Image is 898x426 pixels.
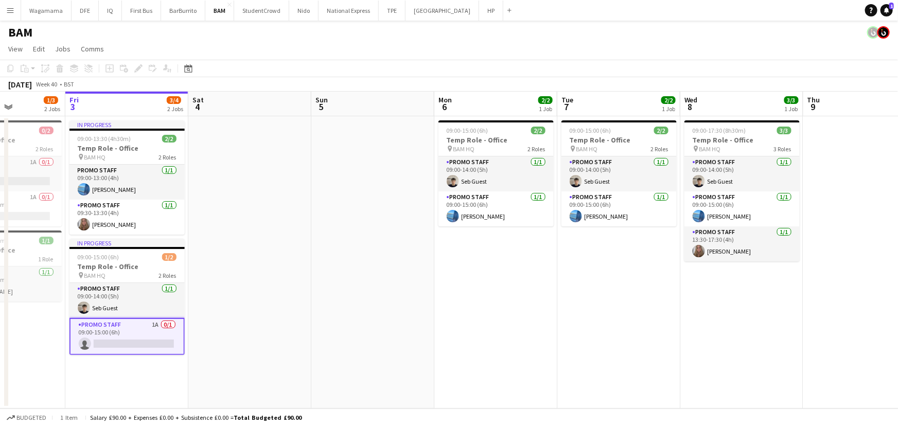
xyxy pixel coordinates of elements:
button: First Bus [122,1,161,21]
app-user-avatar: Tim Bodenham [877,26,890,39]
app-user-avatar: Tim Bodenham [867,26,879,39]
div: [DATE] [8,79,32,90]
button: TPE [379,1,406,21]
a: View [4,42,27,56]
button: DFE [72,1,99,21]
span: 1 [889,3,894,9]
a: Edit [29,42,49,56]
span: 1 item [57,414,81,421]
span: Jobs [55,44,71,54]
span: Week 40 [34,80,60,88]
button: StudentCrowd [234,1,289,21]
span: View [8,44,23,54]
span: Budgeted [16,414,46,421]
button: IQ [99,1,122,21]
span: Total Budgeted £90.00 [234,414,302,421]
div: Salary £90.00 + Expenses £0.00 + Subsistence £0.00 = [90,414,302,421]
button: HP [479,1,503,21]
div: BST [64,80,74,88]
button: [GEOGRAPHIC_DATA] [406,1,479,21]
button: BAM [205,1,234,21]
span: Comms [81,44,104,54]
span: Edit [33,44,45,54]
button: Nido [289,1,319,21]
button: National Express [319,1,379,21]
a: 1 [881,4,893,16]
button: Wagamama [21,1,72,21]
a: Comms [77,42,108,56]
a: Jobs [51,42,75,56]
button: Budgeted [5,412,48,423]
button: BarBurrito [161,1,205,21]
h1: BAM [8,25,32,40]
